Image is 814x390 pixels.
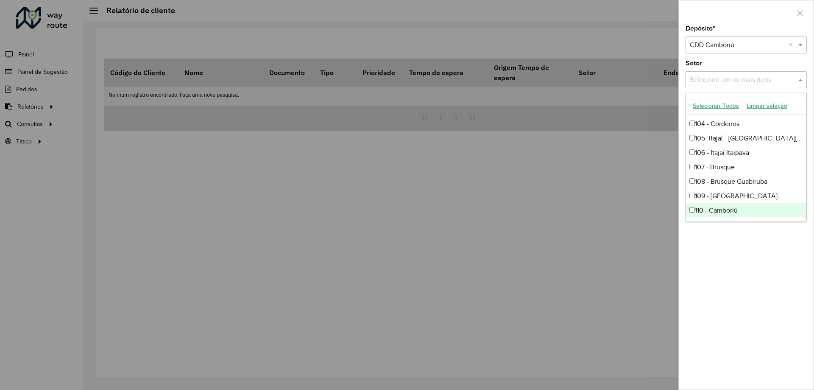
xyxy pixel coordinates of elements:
div: 105 -Itajaí - [GEOGRAPHIC_DATA][PERSON_NAME]/[GEOGRAPHIC_DATA] [686,131,806,146]
div: 110 - Camboriú [686,203,806,218]
div: 106 - Itajaí Itaipava [686,146,806,160]
label: Setor [686,58,702,68]
div: 107 - Brusque [686,160,806,174]
label: Depósito [686,23,715,34]
button: Selecionar Todos [689,99,743,112]
ng-dropdown-panel: Options list [686,93,807,222]
button: Limpar seleção [743,99,791,112]
div: 108 - Brusque Guabiruba [686,174,806,189]
span: Clear all [789,40,796,50]
div: 109 - [GEOGRAPHIC_DATA] [686,189,806,203]
div: 104 - Cordeiros [686,117,806,131]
